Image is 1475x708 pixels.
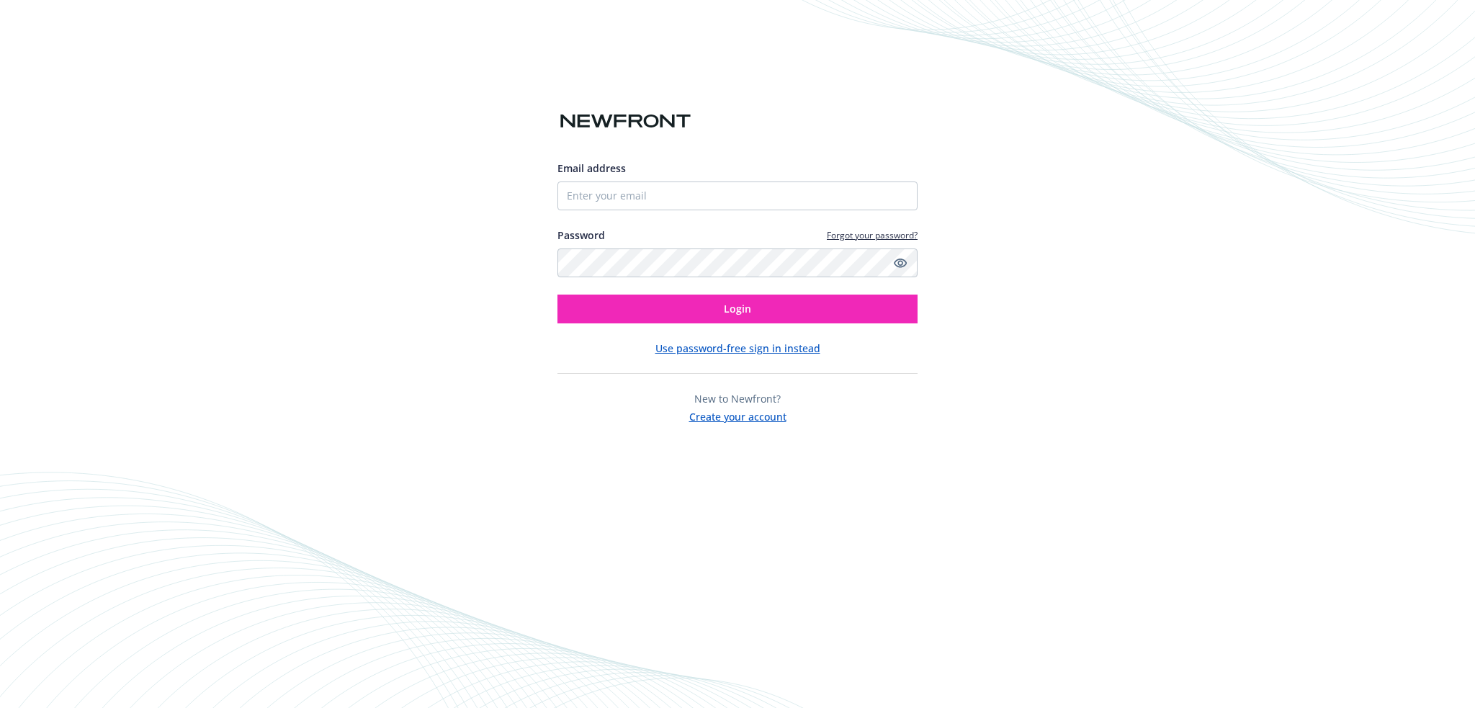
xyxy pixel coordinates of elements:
[557,228,605,243] label: Password
[827,229,918,241] a: Forgot your password?
[724,302,751,315] span: Login
[557,248,918,277] input: Enter your password
[557,161,626,175] span: Email address
[557,182,918,210] input: Enter your email
[689,406,786,424] button: Create your account
[557,295,918,323] button: Login
[892,254,909,272] a: Show password
[655,341,820,356] button: Use password-free sign in instead
[557,109,694,134] img: Newfront logo
[694,392,781,405] span: New to Newfront?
